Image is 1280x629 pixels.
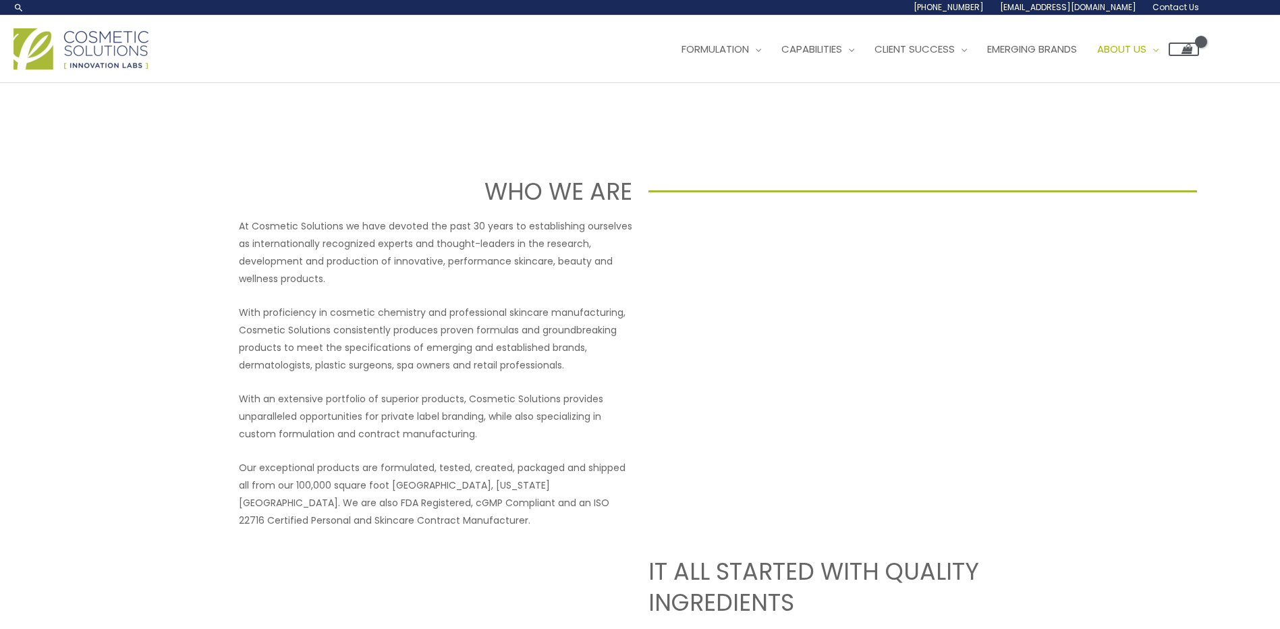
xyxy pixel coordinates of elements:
a: About Us [1087,29,1169,70]
span: Contact Us [1152,1,1199,13]
span: Emerging Brands [987,42,1077,56]
iframe: Get to know Cosmetic Solutions Private Label Skin Care [648,217,1042,439]
a: Formulation [671,29,771,70]
p: With proficiency in cosmetic chemistry and professional skincare manufacturing, Cosmetic Solution... [239,304,632,374]
p: At Cosmetic Solutions we have devoted the past 30 years to establishing ourselves as internationa... [239,217,632,288]
a: Client Success [864,29,977,70]
span: About Us [1097,42,1146,56]
a: Search icon link [13,2,24,13]
nav: Site Navigation [661,29,1199,70]
a: Emerging Brands [977,29,1087,70]
a: View Shopping Cart, empty [1169,43,1199,56]
span: Client Success [874,42,955,56]
span: Capabilities [781,42,842,56]
p: Our exceptional products are formulated, tested, created, packaged and shipped all from our 100,0... [239,459,632,529]
a: Capabilities [771,29,864,70]
span: Formulation [681,42,749,56]
p: With an extensive portfolio of superior products, Cosmetic Solutions provides unparalleled opport... [239,390,632,443]
h1: WHO WE ARE [83,175,632,208]
span: [PHONE_NUMBER] [914,1,984,13]
span: [EMAIL_ADDRESS][DOMAIN_NAME] [1000,1,1136,13]
img: Cosmetic Solutions Logo [13,28,148,70]
h2: IT ALL STARTED WITH QUALITY INGREDIENTS [648,556,1042,618]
